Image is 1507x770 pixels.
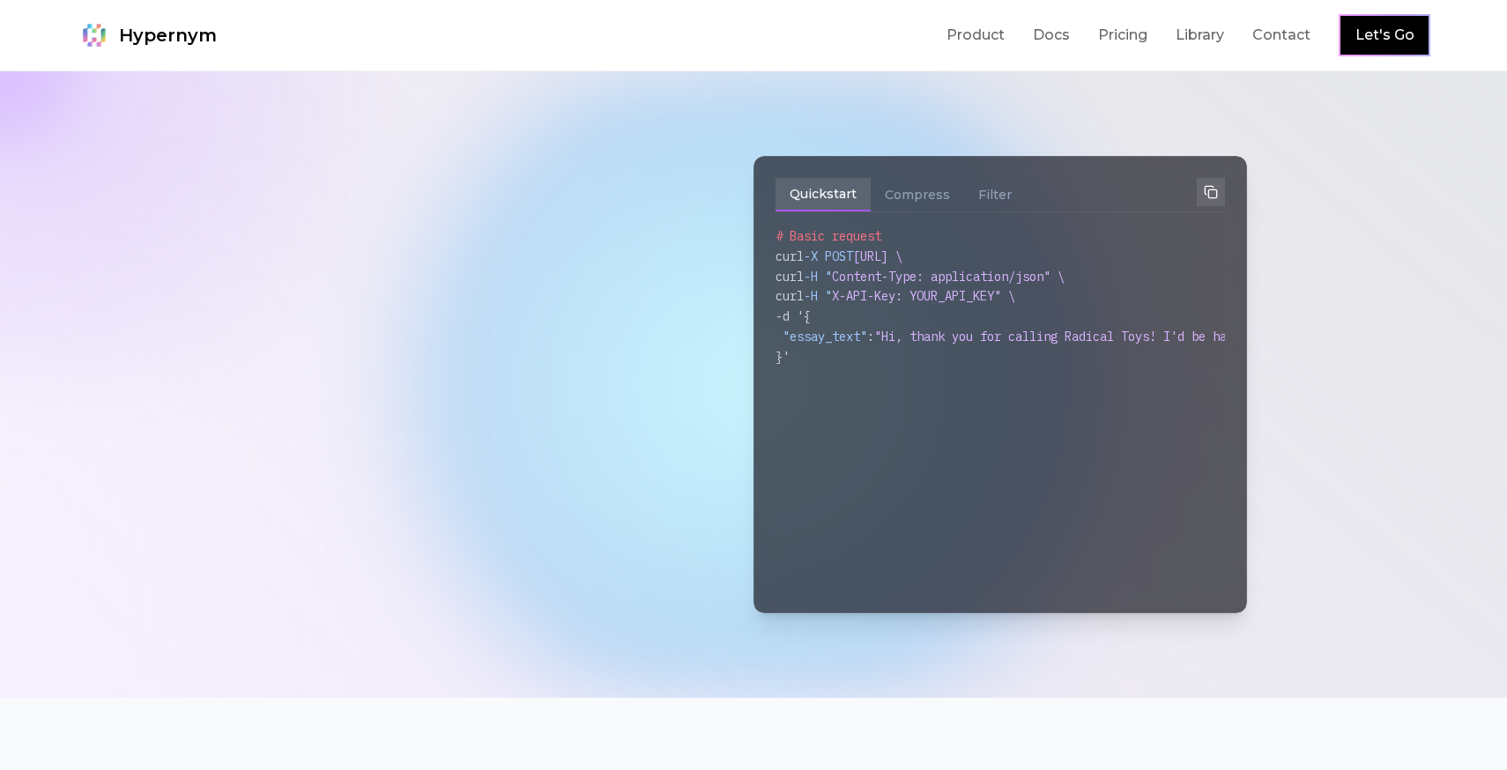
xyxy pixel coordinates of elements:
[804,288,832,304] span: -H "
[1197,178,1225,206] button: Copy to clipboard
[776,308,811,324] span: -d '{
[77,18,217,53] a: Hypernym
[776,228,881,244] span: # Basic request
[804,269,832,285] span: -H "
[947,25,1005,46] a: Product
[776,248,804,264] span: curl
[776,178,871,211] button: Quickstart
[776,349,790,365] span: }'
[1355,25,1414,46] a: Let's Go
[867,329,874,344] span: :
[77,18,112,53] img: Hypernym Logo
[776,269,804,285] span: curl
[853,248,902,264] span: [URL] \
[1176,25,1224,46] a: Library
[1098,25,1147,46] a: Pricing
[1033,25,1070,46] a: Docs
[871,178,964,211] button: Compress
[832,269,1065,285] span: Content-Type: application/json" \
[776,288,804,304] span: curl
[783,329,867,344] span: "essay_text"
[1252,25,1310,46] a: Contact
[804,248,853,264] span: -X POST
[964,178,1026,211] button: Filter
[832,288,1015,304] span: X-API-Key: YOUR_API_KEY" \
[119,23,217,48] span: Hypernym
